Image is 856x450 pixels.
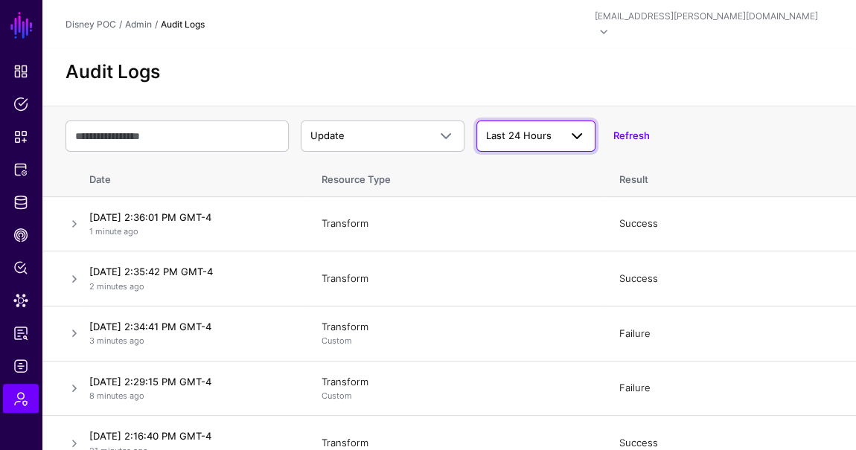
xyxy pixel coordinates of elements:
[3,286,39,315] a: Data Lens
[3,57,39,86] a: Dashboard
[322,271,590,286] div: Transform
[89,210,292,224] h4: [DATE] 2:36:01 PM GMT-4
[66,19,116,30] a: Disney POC
[9,9,34,42] a: SGNL
[13,326,28,341] span: Reports
[322,320,590,347] div: Transform
[3,384,39,414] a: Admin
[486,129,552,141] span: Last 24 Hours
[322,390,590,402] div: Custom
[89,390,292,402] p: 8 minutes ago
[13,195,28,210] span: Identity Data Fabric
[595,10,818,23] div: [EMAIL_ADDRESS][PERSON_NAME][DOMAIN_NAME]
[307,158,604,196] th: Resource Type
[13,391,28,406] span: Admin
[3,122,39,152] a: Snippets
[604,251,856,306] td: Success
[322,375,590,402] div: Transform
[322,335,590,347] div: Custom
[3,220,39,250] a: CAEP Hub
[89,335,292,347] p: 3 minutes ago
[13,260,28,275] span: Policy Lens
[604,306,856,361] td: Failure
[89,429,292,443] h4: [DATE] 2:16:40 PM GMT-4
[613,129,650,141] a: Refresh
[604,361,856,416] td: Failure
[322,216,590,231] div: Transform
[89,375,292,388] h4: [DATE] 2:29:15 PM GMT-4
[161,19,205,30] strong: Audit Logs
[83,158,307,196] th: Date
[89,265,292,278] h4: [DATE] 2:35:42 PM GMT-4
[3,187,39,217] a: Identity Data Fabric
[116,18,125,31] div: /
[13,97,28,112] span: Policies
[13,293,28,308] span: Data Lens
[13,162,28,177] span: Protected Systems
[89,320,292,333] h4: [DATE] 2:34:41 PM GMT-4
[89,225,292,238] p: 1 minute ago
[13,228,28,242] span: CAEP Hub
[3,318,39,348] a: Reports
[3,155,39,184] a: Protected Systems
[13,129,28,144] span: Snippets
[13,359,28,373] span: Logs
[310,129,345,141] span: Update
[3,351,39,381] a: Logs
[125,19,152,30] a: Admin
[604,196,856,251] td: Success
[604,158,856,196] th: Result
[152,18,161,31] div: /
[89,280,292,293] p: 2 minutes ago
[3,89,39,119] a: Policies
[13,64,28,79] span: Dashboard
[3,253,39,283] a: Policy Lens
[66,61,832,83] h2: Audit Logs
